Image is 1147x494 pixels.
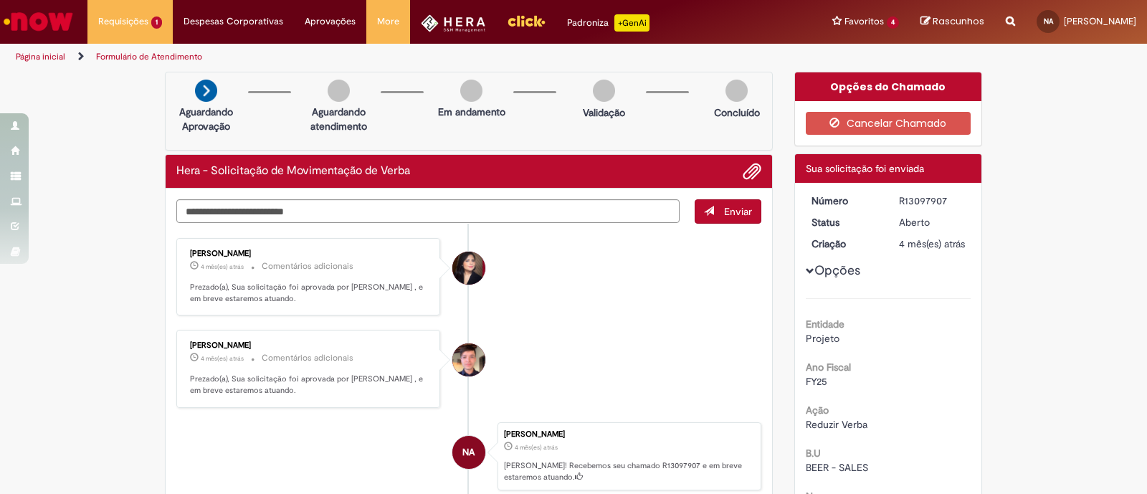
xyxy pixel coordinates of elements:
[190,250,429,258] div: [PERSON_NAME]
[507,10,546,32] img: click_logo_yellow_360x200.png
[695,199,761,224] button: Enviar
[801,237,889,251] dt: Criação
[262,260,353,272] small: Comentários adicionais
[743,162,761,181] button: Adicionar anexos
[190,374,429,396] p: Prezado(a), Sua solicitação foi aprovada por [PERSON_NAME] , e em breve estaremos atuando.
[1064,15,1136,27] span: [PERSON_NAME]
[377,14,399,29] span: More
[176,422,761,491] li: Natalia Paszinski De Almeida
[96,51,202,62] a: Formulário de Atendimento
[438,105,505,119] p: Em andamento
[184,14,283,29] span: Despesas Corporativas
[1044,16,1053,26] span: NA
[328,80,350,102] img: img-circle-grey.png
[933,14,984,28] span: Rascunhos
[795,72,982,101] div: Opções do Chamado
[887,16,899,29] span: 4
[806,332,839,345] span: Projeto
[724,205,752,218] span: Enviar
[171,105,241,133] p: Aguardando Aprovação
[806,375,827,388] span: FY25
[452,252,485,285] div: Juliana Sant Ana Da Silva
[844,14,884,29] span: Favoritos
[304,105,373,133] p: Aguardando atendimento
[1,7,75,36] img: ServiceNow
[899,237,965,250] span: 4 mês(es) atrás
[98,14,148,29] span: Requisições
[899,194,966,208] div: R13097907
[16,51,65,62] a: Página inicial
[899,237,965,250] time: 26/05/2025 18:20:44
[462,435,475,470] span: NA
[806,404,829,417] b: Ação
[806,447,821,460] b: B.U
[460,80,482,102] img: img-circle-grey.png
[504,460,753,483] p: [PERSON_NAME]! Recebemos seu chamado R13097907 e em breve estaremos atuando.
[176,165,410,178] h2: Hera - Solicitação de Movimentação de Verba Histórico de tíquete
[806,418,867,431] span: Reduzir Verba
[305,14,356,29] span: Aprovações
[614,14,649,32] p: +GenAi
[262,352,353,364] small: Comentários adicionais
[801,215,889,229] dt: Status
[176,199,680,224] textarea: Digite sua mensagem aqui...
[806,112,971,135] button: Cancelar Chamado
[920,15,984,29] a: Rascunhos
[195,80,217,102] img: arrow-next.png
[806,162,924,175] span: Sua solicitação foi enviada
[11,44,754,70] ul: Trilhas de página
[567,14,649,32] div: Padroniza
[593,80,615,102] img: img-circle-grey.png
[452,436,485,469] div: Natalia Paszinski De Almeida
[583,105,625,120] p: Validação
[504,430,753,439] div: [PERSON_NAME]
[725,80,748,102] img: img-circle-grey.png
[190,282,429,304] p: Prezado(a), Sua solicitação foi aprovada por [PERSON_NAME] , e em breve estaremos atuando.
[714,105,760,120] p: Concluído
[899,215,966,229] div: Aberto
[151,16,162,29] span: 1
[201,354,244,363] span: 4 mês(es) atrás
[201,354,244,363] time: 26/05/2025 18:42:57
[806,318,844,331] b: Entidade
[806,461,868,474] span: BEER - SALES
[190,341,429,350] div: [PERSON_NAME]
[899,237,966,251] div: 26/05/2025 18:20:44
[515,443,558,452] span: 4 mês(es) atrás
[201,262,244,271] span: 4 mês(es) atrás
[421,14,486,32] img: HeraLogo.png
[201,262,244,271] time: 27/05/2025 14:27:09
[801,194,889,208] dt: Número
[806,361,851,374] b: Ano Fiscal
[452,343,485,376] div: Luan Pablo De Moraes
